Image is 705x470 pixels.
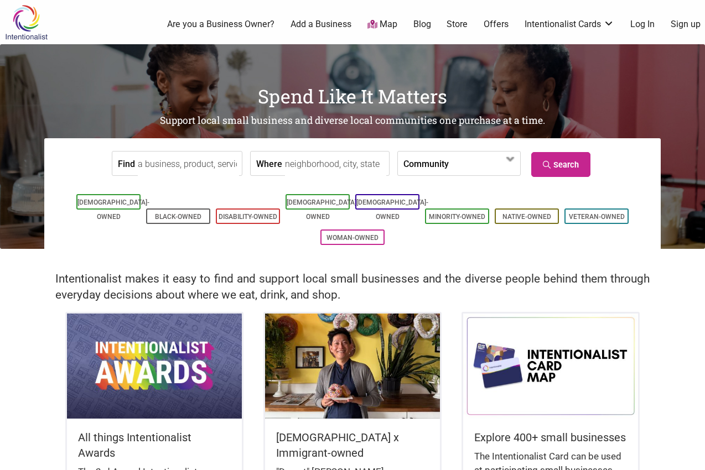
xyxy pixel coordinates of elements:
a: [DEMOGRAPHIC_DATA]-Owned [287,199,359,221]
a: [DEMOGRAPHIC_DATA]-Owned [77,199,149,221]
img: Intentionalist Card Map [463,314,638,419]
input: a business, product, service [138,152,239,176]
input: neighborhood, city, state [285,152,386,176]
a: [DEMOGRAPHIC_DATA]-Owned [356,199,428,221]
a: Are you a Business Owner? [167,18,274,30]
label: Community [403,152,449,175]
a: Store [447,18,468,30]
a: Minority-Owned [429,213,485,221]
img: Intentionalist Awards [67,314,242,419]
a: Log In [630,18,655,30]
h5: All things Intentionalist Awards [78,430,231,461]
a: Map [367,18,397,31]
a: Blog [413,18,431,30]
a: Disability-Owned [219,213,277,221]
a: Offers [484,18,509,30]
h5: Explore 400+ small businesses [474,430,627,445]
label: Where [256,152,282,175]
label: Find [118,152,135,175]
a: Black-Owned [155,213,201,221]
a: Woman-Owned [326,234,379,242]
a: Add a Business [291,18,351,30]
a: Veteran-Owned [569,213,625,221]
a: Intentionalist Cards [525,18,614,30]
a: Sign up [671,18,701,30]
h2: Intentionalist makes it easy to find and support local small businesses and the diverse people be... [55,271,650,303]
img: King Donuts - Hong Chhuor [265,314,440,419]
h5: [DEMOGRAPHIC_DATA] x Immigrant-owned [276,430,429,461]
a: Search [531,152,590,177]
a: Native-Owned [502,213,551,221]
